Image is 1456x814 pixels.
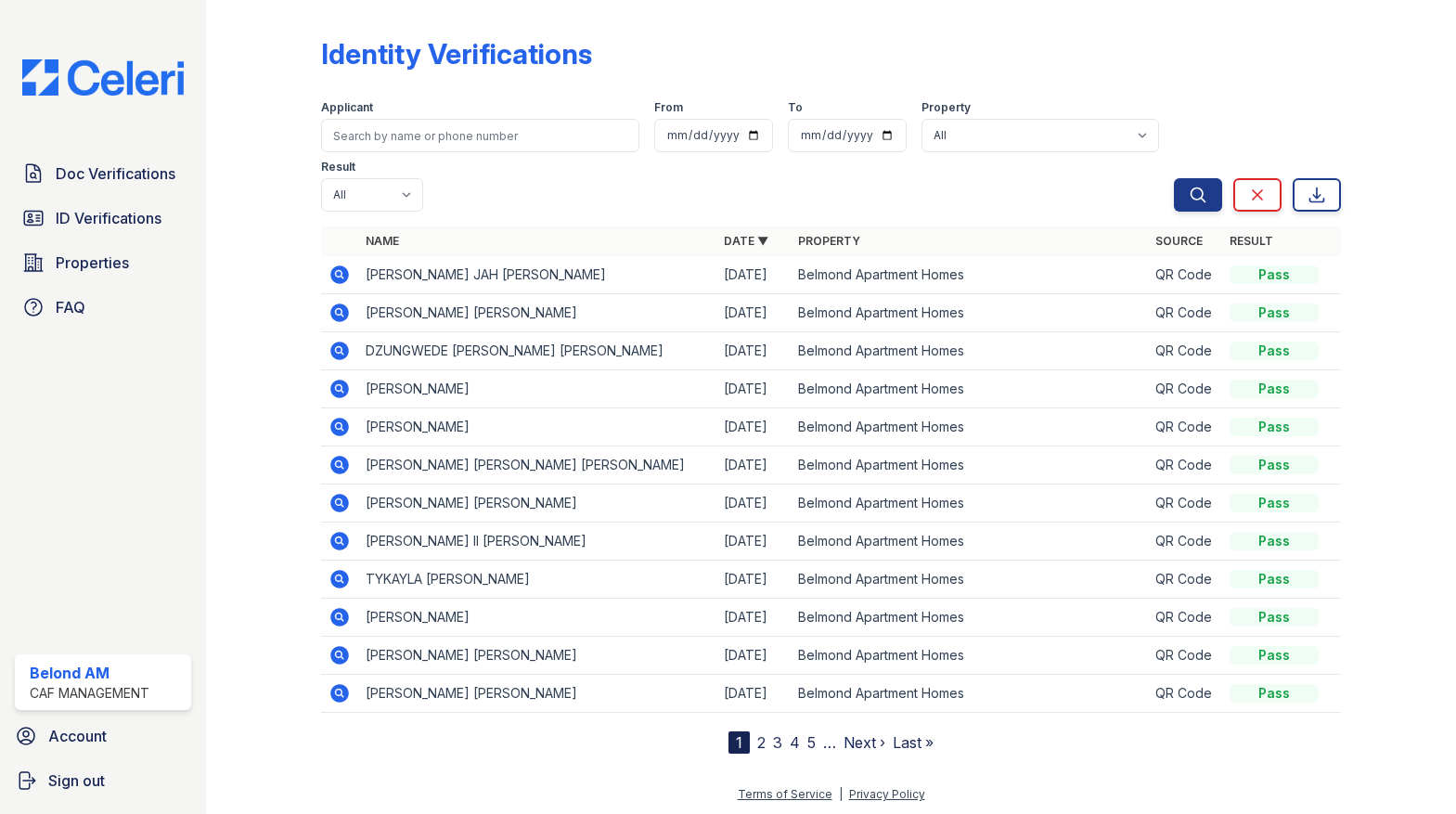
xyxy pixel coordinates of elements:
[791,256,1149,294] td: Belmond Apartment Homes
[791,485,1149,523] td: Belmond Apartment Homes
[1148,408,1222,446] td: QR Code
[1148,332,1222,370] td: QR Code
[791,332,1149,370] td: Belmond Apartment Homes
[7,762,199,799] a: Sign out
[15,155,191,192] a: Doc Verifications
[791,561,1149,599] td: Belmond Apartment Homes
[791,370,1149,408] td: Belmond Apartment Homes
[1148,637,1222,675] td: QR Code
[48,769,105,792] span: Sign out
[716,637,791,675] td: [DATE]
[358,523,716,561] td: [PERSON_NAME] II [PERSON_NAME]
[358,408,716,446] td: [PERSON_NAME]
[921,100,971,115] label: Property
[1148,523,1222,561] td: QR Code
[716,485,791,523] td: [DATE]
[358,256,716,294] td: [PERSON_NAME] JAH [PERSON_NAME]
[1230,380,1319,398] div: Pass
[1230,646,1319,665] div: Pass
[358,370,716,408] td: [PERSON_NAME]
[56,252,129,274] span: Properties
[791,446,1149,485] td: Belmond Apartment Homes
[1148,256,1222,294] td: QR Code
[716,332,791,370] td: [DATE]
[716,675,791,713] td: [DATE]
[1230,234,1273,248] a: Result
[716,294,791,332] td: [DATE]
[716,523,791,561] td: [DATE]
[1230,608,1319,627] div: Pass
[358,599,716,637] td: [PERSON_NAME]
[358,294,716,332] td: [PERSON_NAME] [PERSON_NAME]
[790,733,800,752] a: 4
[788,100,803,115] label: To
[716,446,791,485] td: [DATE]
[849,787,925,801] a: Privacy Policy
[1148,599,1222,637] td: QR Code
[1230,570,1319,588] div: Pass
[728,731,750,754] div: 1
[358,675,716,713] td: [PERSON_NAME] [PERSON_NAME]
[15,289,191,326] a: FAQ
[1148,446,1222,485] td: QR Code
[716,408,791,446] td: [DATE]
[1148,370,1222,408] td: QR Code
[844,733,885,752] a: Next ›
[7,717,199,755] a: Account
[654,100,683,115] label: From
[757,733,766,752] a: 2
[893,733,934,752] a: Last »
[1230,265,1319,284] div: Pass
[1230,684,1319,703] div: Pass
[358,485,716,523] td: [PERSON_NAME] [PERSON_NAME]
[773,733,782,752] a: 3
[738,787,832,801] a: Terms of Service
[1148,561,1222,599] td: QR Code
[56,207,161,229] span: ID Verifications
[321,37,592,71] div: Identity Verifications
[807,733,816,752] a: 5
[30,684,149,703] div: CAF Management
[321,119,640,152] input: Search by name or phone number
[716,561,791,599] td: [DATE]
[321,160,355,174] label: Result
[1148,675,1222,713] td: QR Code
[791,408,1149,446] td: Belmond Apartment Homes
[716,370,791,408] td: [DATE]
[798,234,860,248] a: Property
[358,637,716,675] td: [PERSON_NAME] [PERSON_NAME]
[1230,456,1319,474] div: Pass
[823,731,836,754] span: …
[839,787,843,801] div: |
[716,256,791,294] td: [DATE]
[791,294,1149,332] td: Belmond Apartment Homes
[1148,294,1222,332] td: QR Code
[1230,342,1319,360] div: Pass
[358,561,716,599] td: TYKAYLA [PERSON_NAME]
[366,234,399,248] a: Name
[56,296,85,318] span: FAQ
[791,675,1149,713] td: Belmond Apartment Homes
[358,332,716,370] td: DZUNGWEDE [PERSON_NAME] [PERSON_NAME]
[7,59,199,96] img: CE_Logo_Blue-a8612792a0a2168367f1c8372b55b34899dd931a85d93a1a3d3e32e68fde9ad4.png
[1155,234,1203,248] a: Source
[1230,494,1319,512] div: Pass
[1230,304,1319,322] div: Pass
[56,162,175,185] span: Doc Verifications
[1148,485,1222,523] td: QR Code
[30,662,149,684] div: Belond AM
[1230,532,1319,550] div: Pass
[321,100,373,115] label: Applicant
[15,244,191,281] a: Properties
[716,599,791,637] td: [DATE]
[358,446,716,485] td: [PERSON_NAME] [PERSON_NAME] [PERSON_NAME]
[791,523,1149,561] td: Belmond Apartment Homes
[48,725,107,747] span: Account
[724,234,768,248] a: Date ▼
[1230,418,1319,436] div: Pass
[15,200,191,237] a: ID Verifications
[791,637,1149,675] td: Belmond Apartment Homes
[791,599,1149,637] td: Belmond Apartment Homes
